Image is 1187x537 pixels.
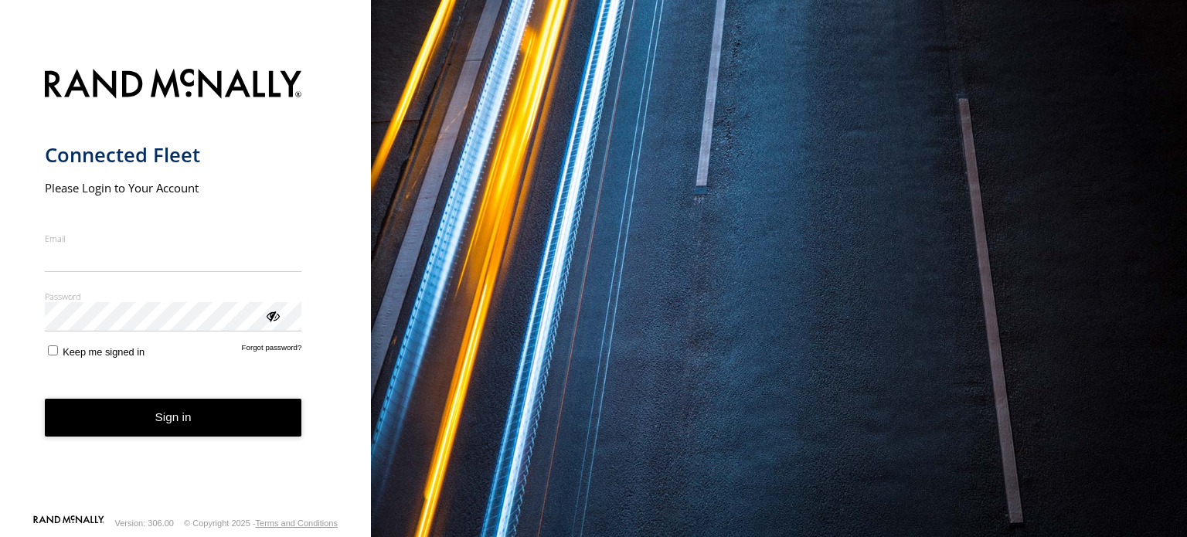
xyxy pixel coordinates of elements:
form: main [45,59,327,514]
a: Visit our Website [33,515,104,531]
span: Keep me signed in [63,346,145,358]
label: Email [45,233,302,244]
a: Terms and Conditions [256,518,338,528]
h1: Connected Fleet [45,142,302,168]
input: Keep me signed in [48,345,58,355]
a: Forgot password? [242,343,302,358]
div: © Copyright 2025 - [184,518,338,528]
label: Password [45,291,302,302]
button: Sign in [45,399,302,437]
div: ViewPassword [264,308,280,323]
img: Rand McNally [45,66,302,105]
div: Version: 306.00 [115,518,174,528]
h2: Please Login to Your Account [45,180,302,195]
